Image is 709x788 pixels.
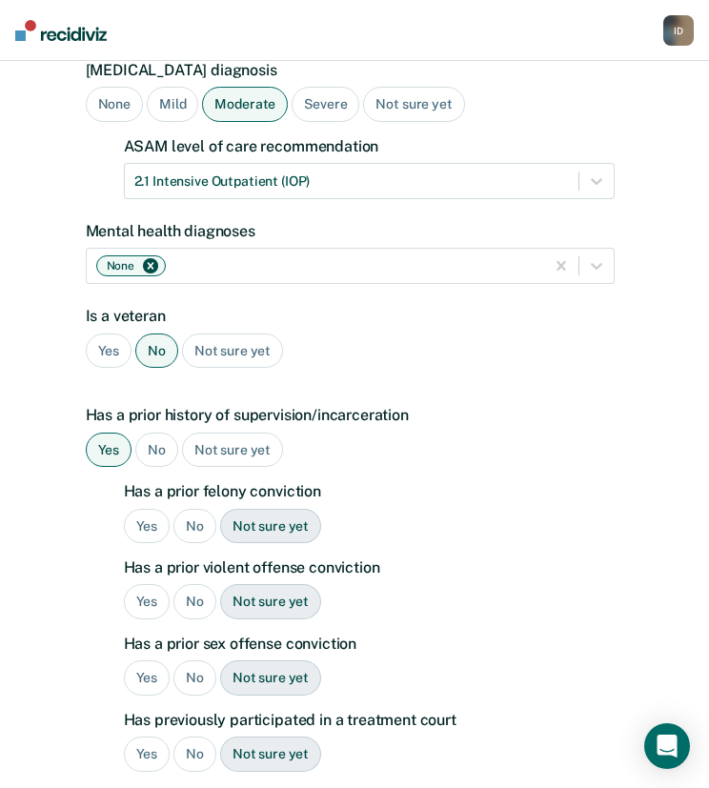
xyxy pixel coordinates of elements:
img: Recidiviz [15,20,107,41]
label: Has a prior violent offense conviction [124,558,615,576]
div: Yes [124,584,171,619]
div: Yes [86,333,132,369]
label: Has a prior felony conviction [124,482,615,500]
div: Not sure yet [182,333,283,369]
div: Mild [147,87,198,122]
div: Yes [124,509,171,544]
div: No [173,509,216,544]
div: Yes [124,660,171,696]
div: No [135,333,178,369]
div: Not sure yet [220,509,321,544]
label: ASAM level of care recommendation [124,137,615,155]
label: [MEDICAL_DATA] diagnosis [86,61,615,79]
div: Remove None [140,259,161,273]
div: None [86,87,143,122]
div: Not sure yet [220,660,321,696]
div: Not sure yet [220,737,321,772]
div: No [173,584,216,619]
div: Not sure yet [363,87,464,122]
div: Not sure yet [220,584,321,619]
div: No [135,433,178,468]
div: No [173,737,216,772]
div: I D [663,15,694,46]
label: Has a prior sex offense conviction [124,635,615,653]
div: Open Intercom Messenger [644,723,690,769]
label: Has a prior history of supervision/incarceration [86,406,615,424]
div: Yes [86,433,132,468]
label: Mental health diagnoses [86,222,615,240]
div: Not sure yet [182,433,283,468]
label: Has previously participated in a treatment court [124,711,615,729]
button: ID [663,15,694,46]
div: Moderate [202,87,288,122]
label: Is a veteran [86,307,615,325]
div: Yes [124,737,171,772]
div: None [101,256,137,275]
div: No [173,660,216,696]
div: Severe [292,87,359,122]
